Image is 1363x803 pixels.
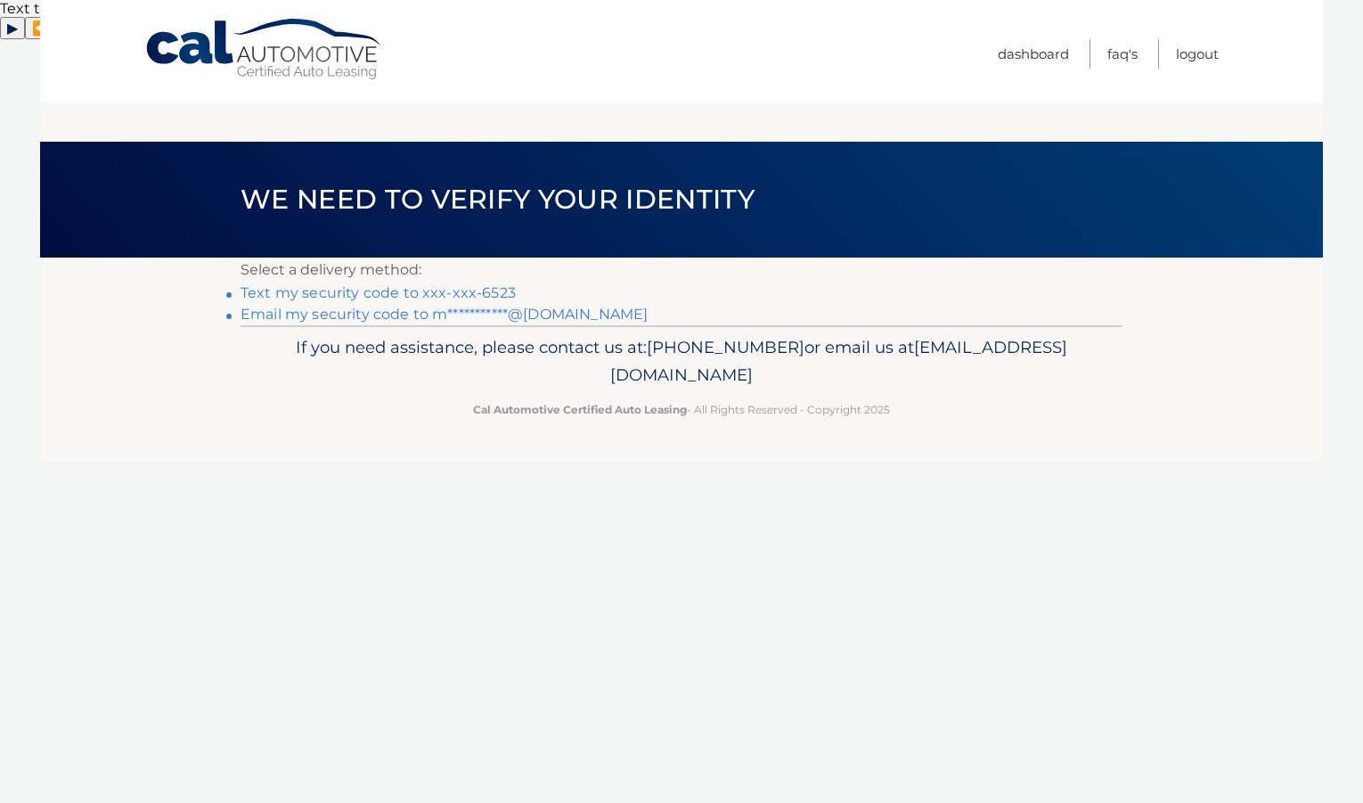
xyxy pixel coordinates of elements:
[252,400,1111,419] p: - All Rights Reserved - Copyright 2025
[241,183,755,216] span: We need to verify your identity
[473,403,687,416] strong: Cal Automotive Certified Auto Leasing
[241,284,516,301] a: Text my security code to xxx-xxx-6523
[998,39,1069,69] a: Dashboard
[25,17,57,39] button: Previous
[647,337,804,357] span: [PHONE_NUMBER]
[252,333,1111,390] p: If you need assistance, please contact us at: or email us at
[1107,39,1138,69] a: FAQ's
[144,18,385,81] a: Cal Automotive
[241,258,1122,283] p: Select a delivery method:
[1176,39,1219,69] a: Logout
